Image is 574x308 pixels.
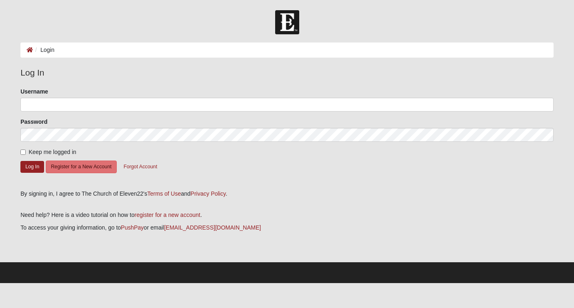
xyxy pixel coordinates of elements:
div: By signing in, I agree to The Church of Eleven22's and . [20,190,554,198]
img: Church of Eleven22 Logo [275,10,299,34]
label: Password [20,118,47,126]
a: register for a new account [135,212,200,218]
button: Forgot Account [118,161,162,173]
li: Login [33,46,54,54]
input: Keep me logged in [20,150,26,155]
button: Register for a New Account [46,161,117,173]
span: Keep me logged in [29,149,76,155]
a: PushPay [121,224,144,231]
p: Need help? Here is a video tutorial on how to . [20,211,554,219]
legend: Log In [20,66,554,79]
button: Log In [20,161,44,173]
a: Terms of Use [147,190,181,197]
label: Username [20,87,48,96]
p: To access your giving information, go to or email [20,223,554,232]
a: Privacy Policy [191,190,226,197]
a: [EMAIL_ADDRESS][DOMAIN_NAME] [164,224,261,231]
